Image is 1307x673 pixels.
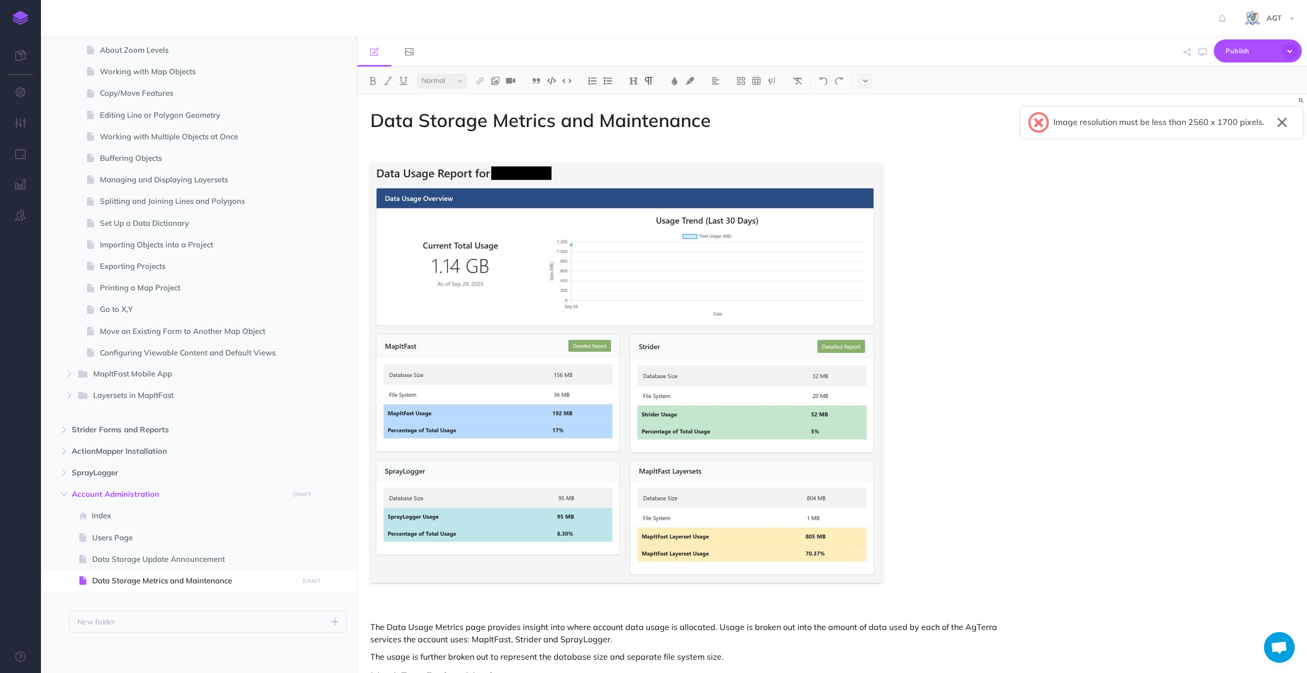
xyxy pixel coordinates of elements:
[1226,43,1277,59] span: Publish
[670,77,679,85] img: Text color button
[100,152,296,164] span: Buffering Objects
[399,77,408,85] img: Underline button
[100,195,296,207] span: Splitting and Joining Lines and Polygons
[77,616,115,627] p: New folder
[1264,632,1295,663] div: Open chat
[92,575,296,587] span: Data Storage Metrics and Maintenance
[547,77,556,85] img: Code block button
[100,260,296,272] span: Exporting Projects
[819,77,828,85] img: Undo
[92,510,296,522] span: Index
[588,77,597,85] img: Ordered list button
[384,77,393,85] img: Italic button
[629,77,638,85] img: Headings dropdown button
[93,368,280,381] span: MapItFast Mobile App
[100,87,296,99] span: Copy/Move Features
[100,282,296,294] span: Printing a Map Project
[370,110,1009,131] h1: Data Storage Metrics and Maintenance
[93,389,280,403] span: Layersets in MapItFast
[72,488,283,500] span: Account Administration
[370,163,882,583] img: oRcHwCuOL2JJylKu0mL6.jpg
[532,77,541,85] img: Blockquote button
[100,347,296,359] span: Configuring Viewable Content and Default Views
[299,575,325,587] button: DRAFT
[72,424,283,436] span: Strider Forms and Reports
[100,109,296,121] span: Editing Line or Polygon Geometry
[475,77,484,85] img: Link button
[644,77,653,85] img: Paragraph button
[100,44,296,56] span: About Zoom Levels
[13,11,28,25] img: logo-mark.svg
[72,445,283,457] span: ActionMapper Installation
[711,77,720,85] img: Alignment dropdown menu button
[100,217,296,229] span: Set Up a Data Dictionary
[100,239,296,251] span: Importing Objects into a Project
[92,532,296,544] span: Users Page
[289,489,314,500] button: DRAFT
[685,77,694,85] img: Text background color button
[100,66,296,78] span: Working with Map Objects
[100,131,296,143] span: Working with Multiple Objects at Once
[1053,118,1264,127] h2: Image resolution must be less than 2560 x 1700 pixels.
[100,174,296,186] span: Managing and Displaying Layersets
[370,650,1009,663] p: The usage is further broken out to represent the database size and separate file system size.
[793,77,802,85] img: Clear styles button
[69,611,347,633] button: New folder
[752,77,761,85] img: Create table button
[72,467,283,479] span: SprayLogger
[603,77,613,85] img: Unordered list button
[1243,10,1261,28] img: iCxL6hB4gPtK36lnwjqkK90dLekSAv8p9JC67nPZ.png
[767,77,776,85] img: Callout dropdown menu button
[1261,13,1287,23] span: AGT
[491,77,500,85] img: Add image button
[100,303,296,316] span: Go to X,Y
[100,325,296,338] span: Move an Existing Form to Another Map Object
[370,621,1009,645] p: The Data Usage Metrics page provides insight into where account data usage is allocated. Usage is...
[506,77,515,85] img: Add video button
[303,578,321,584] small: DRAFT
[92,553,296,565] span: Data Storage Update Announcement
[834,77,844,85] img: Redo
[293,491,311,498] small: DRAFT
[1214,39,1302,62] button: Publish
[562,77,572,85] img: Inline code button
[368,77,377,85] img: Bold button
